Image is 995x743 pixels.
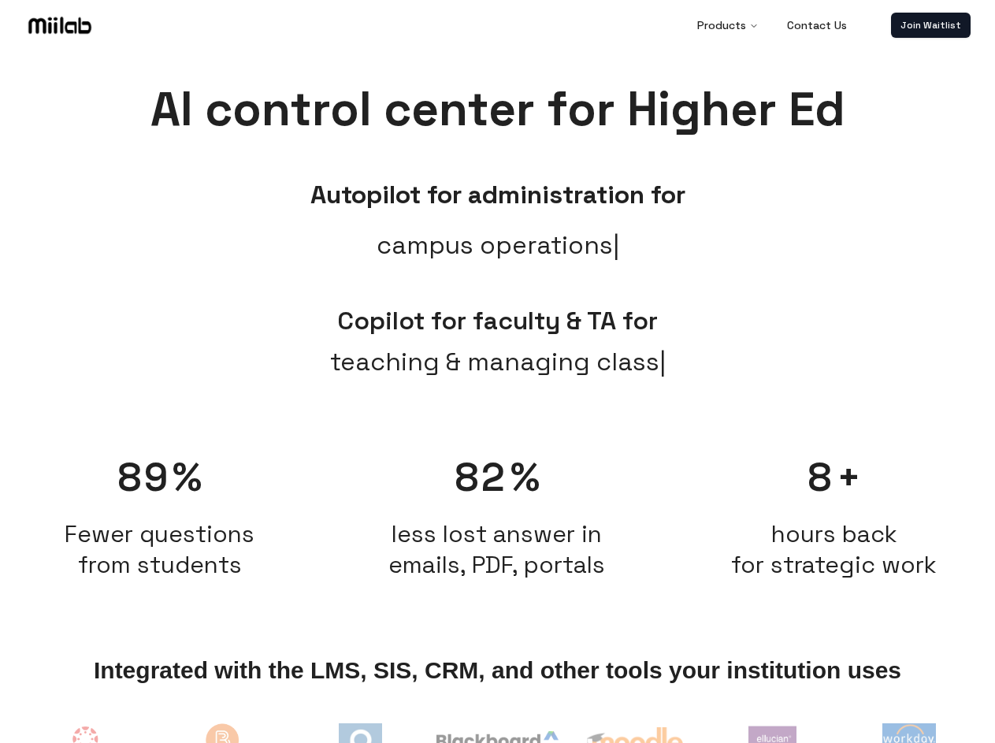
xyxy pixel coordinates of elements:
[377,226,619,264] span: campus operations
[310,179,685,210] b: Autopilot for administration for
[173,452,202,503] span: %
[808,452,834,503] span: 8
[94,657,901,684] span: Integrated with the LMS, SIS, CRM, and other tools your institution uses
[731,518,937,580] span: hours back for strategic work
[774,9,859,41] a: Contact Us
[510,452,540,503] span: %
[891,13,971,38] a: Join Waitlist
[685,9,771,41] button: Products
[330,343,666,381] span: teaching & managing class
[336,518,658,580] h2: less lost answer in emails, PDF, portals
[150,79,845,139] span: AI control center for Higher Ed
[837,452,861,503] span: +
[117,452,169,503] span: 89
[25,13,95,37] img: Logo
[455,452,507,503] span: 82
[337,305,658,336] span: Copilot for faculty & TA for
[685,9,859,41] nav: Main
